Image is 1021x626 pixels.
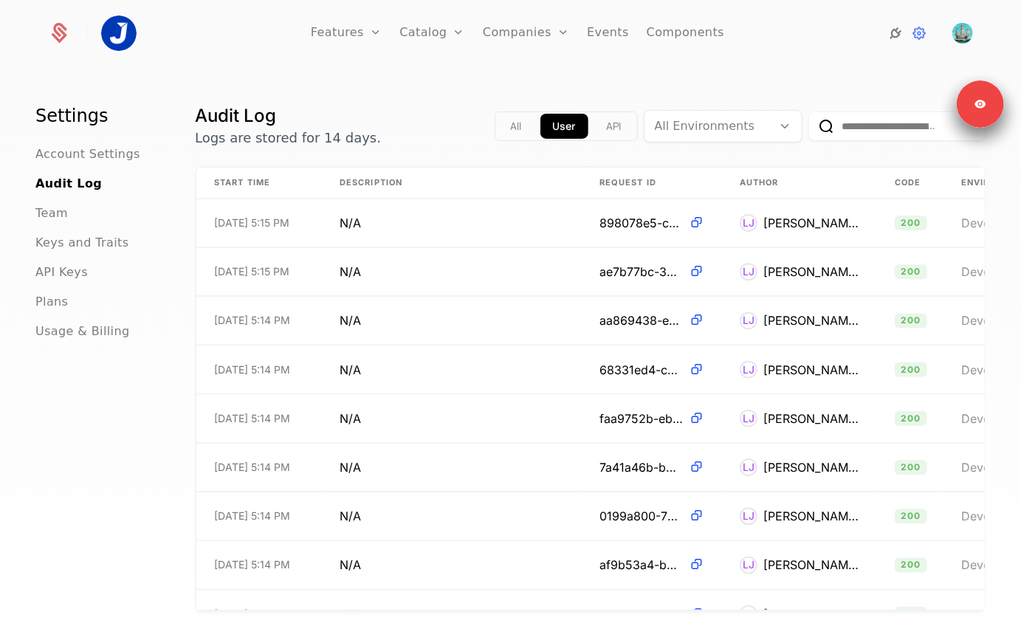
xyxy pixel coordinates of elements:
button: Open user button [952,23,973,44]
button: app [540,114,588,139]
span: 200 [895,509,927,523]
div: LJ [740,605,757,622]
h1: Audit Log [195,104,381,128]
span: N/A [340,605,361,622]
a: Account Settings [35,145,140,163]
div: [PERSON_NAME] [763,458,859,476]
span: N/A [340,214,361,232]
th: Author [722,168,877,199]
div: [PERSON_NAME] [763,360,859,378]
span: 7a41a46b-b98c-49b0-a1ce-a527f6d72448 [599,458,683,476]
span: [DATE] 5:15 PM [214,216,289,230]
a: Keys and Traits [35,234,128,252]
th: Code [877,168,943,199]
span: 200 [895,460,927,475]
span: [DATE] 5:14 PM [214,410,290,425]
span: af9b53a4-be38-4a35-9a33-89cec67431c9 [599,556,683,574]
button: api [594,114,634,139]
span: [DATE] 5:14 PM [214,557,290,572]
th: Description [322,168,582,199]
button: all [498,114,534,139]
span: 200 [895,264,927,279]
span: N/A [340,312,361,329]
a: Settings [911,24,929,42]
span: 200 [895,313,927,328]
div: LJ [740,312,757,329]
a: API Keys [35,264,88,281]
img: Lee John [952,23,973,44]
span: 0199a800-781e-4d46-9311-722067980a2a [599,507,683,525]
a: Audit Log [35,175,102,193]
div: [PERSON_NAME] [763,214,859,232]
span: [DATE] 5:14 PM [214,460,290,475]
div: LJ [740,556,757,574]
span: 200 [895,216,927,230]
img: JourneyTMS [101,16,137,51]
span: [DATE] 5:14 PM [214,509,290,523]
span: aa869438-e712-478d-b848-7e9aecdfb771 [599,312,683,329]
h1: Settings [35,104,159,128]
a: Integrations [887,24,905,42]
div: [PERSON_NAME] [763,312,859,329]
th: Start Time [196,168,322,199]
nav: Main [35,104,159,340]
span: [DATE] 5:14 PM [214,606,290,621]
span: 200 [895,557,927,572]
span: 68331ed4-c2c6-49f9-bad0-a26ba9783fb1 [599,360,683,378]
span: 200 [895,362,927,376]
span: [DATE] 5:15 PM [214,264,289,279]
div: [PERSON_NAME] [763,507,859,525]
span: 200 [895,410,927,425]
div: [PERSON_NAME] [763,263,859,281]
span: N/A [340,458,361,476]
a: Plans [35,293,68,311]
span: ae7b77bc-35c8-4244-8591-52b26054d608 [599,263,683,281]
div: [PERSON_NAME] [763,556,859,574]
span: 200 [895,606,927,621]
span: N/A [340,263,361,281]
span: [DATE] 5:14 PM [214,313,290,328]
div: LJ [740,507,757,525]
div: LJ [740,263,757,281]
span: N/A [340,409,361,427]
span: N/A [340,556,361,574]
div: LJ [740,360,757,378]
div: LJ [740,409,757,427]
span: faa9752b-eb0a-4ee4-8aa7-50801074e328 [599,409,683,427]
th: Request ID [582,168,722,199]
span: N/A [340,360,361,378]
div: Text alignment [495,111,638,141]
div: LJ [740,214,757,232]
span: 898078e5-c460-4f72-9913-70542134327b [599,214,683,232]
div: [PERSON_NAME] [763,605,859,622]
p: Logs are stored for 14 days. [195,128,381,148]
div: LJ [740,458,757,476]
a: Team [35,204,68,222]
a: Usage & Billing [35,323,130,340]
span: [DATE] 5:14 PM [214,362,290,376]
span: N/A [340,507,361,525]
span: 78aac206-d9a2-4332-9c01-7b82e40c1ac8 [599,605,683,622]
div: [PERSON_NAME] [763,409,859,427]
